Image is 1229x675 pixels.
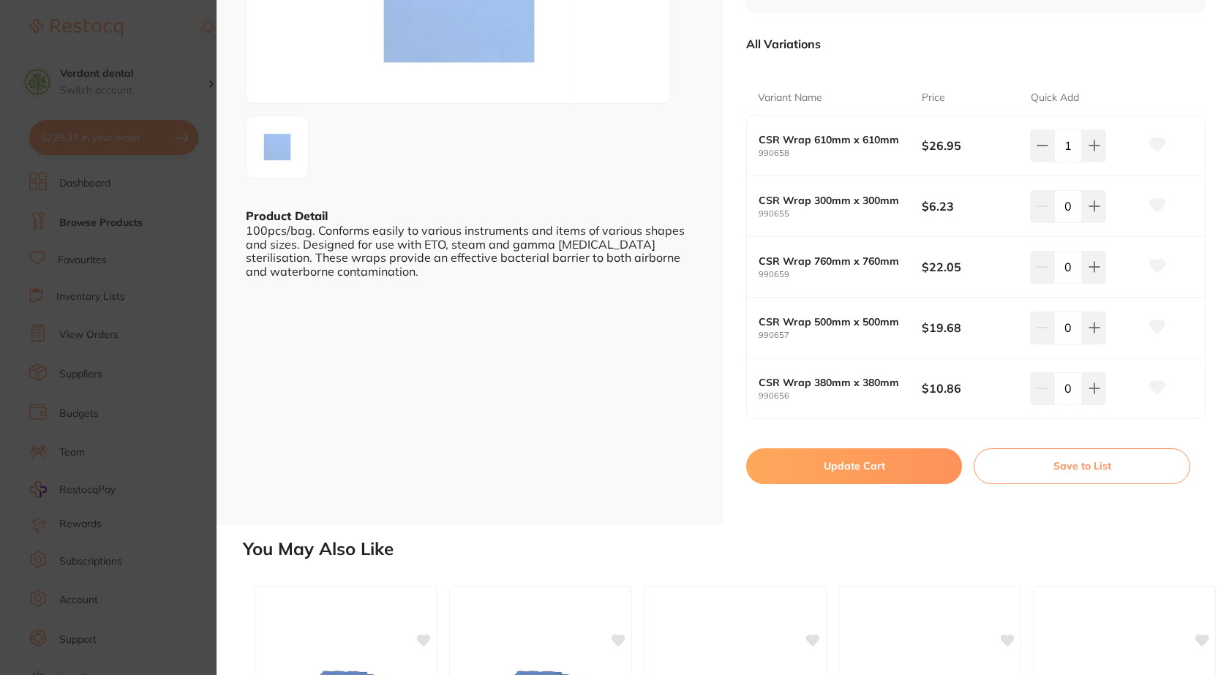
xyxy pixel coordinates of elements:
[922,198,1020,214] b: $6.23
[922,259,1020,275] b: $22.05
[759,391,922,401] small: 990656
[922,91,945,105] p: Price
[922,137,1020,154] b: $26.95
[759,148,922,158] small: 990658
[246,224,694,278] div: 100pcs/bag. Conforms easily to various instruments and items of various shapes and sizes. Designe...
[759,270,922,279] small: 990659
[246,208,328,223] b: Product Detail
[243,539,1223,559] h2: You May Also Like
[746,448,962,483] button: Update Cart
[758,91,822,105] p: Variant Name
[922,320,1020,336] b: $19.68
[251,121,304,173] img: ZDgtanBn
[759,255,905,267] b: CSR Wrap 760mm x 760mm
[1031,91,1079,105] p: Quick Add
[759,331,922,340] small: 990657
[759,209,922,219] small: 990655
[759,377,905,388] b: CSR Wrap 380mm x 380mm
[746,37,821,51] p: All Variations
[759,134,905,146] b: CSR Wrap 610mm x 610mm
[759,316,905,328] b: CSR Wrap 500mm x 500mm
[974,448,1190,483] button: Save to List
[759,195,905,206] b: CSR Wrap 300mm x 300mm
[922,380,1020,396] b: $10.86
